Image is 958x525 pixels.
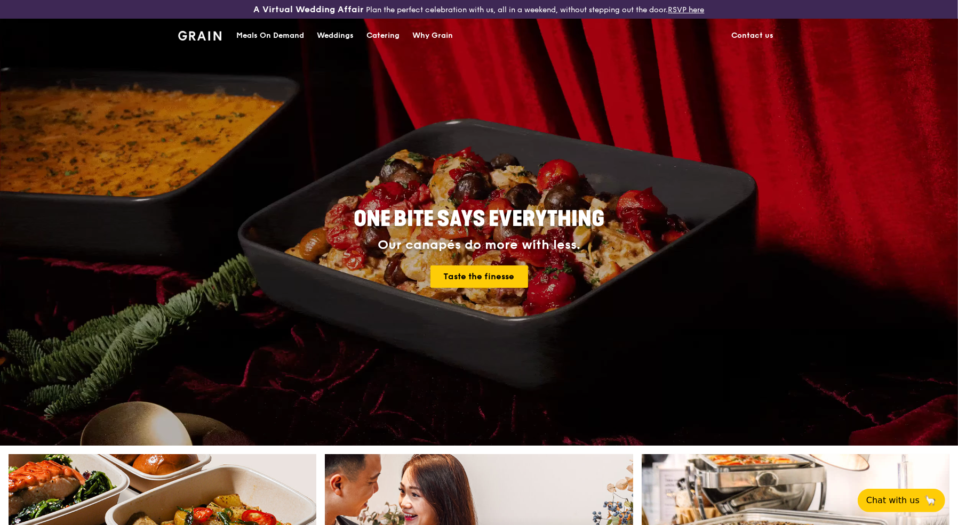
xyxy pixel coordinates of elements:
a: Weddings [310,20,360,52]
div: Our canapés do more with less. [287,238,671,253]
span: ONE BITE SAYS EVERYTHING [354,206,604,232]
img: Grain [178,31,221,41]
a: GrainGrain [178,19,221,51]
div: Weddings [317,20,354,52]
div: Plan the perfect celebration with us, all in a weekend, without stepping out the door. [172,4,786,15]
button: Chat with us🦙 [858,489,945,512]
h3: A Virtual Wedding Affair [254,4,364,15]
a: Contact us [725,20,780,52]
a: Why Grain [406,20,459,52]
span: 🦙 [924,494,937,507]
span: Chat with us [866,494,920,507]
div: Meals On Demand [236,20,304,52]
a: RSVP here [668,5,705,14]
div: Why Grain [412,20,453,52]
a: Taste the finesse [430,265,528,288]
a: Catering [360,20,406,52]
div: Catering [366,20,400,52]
